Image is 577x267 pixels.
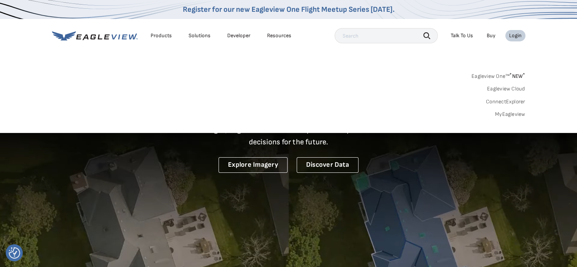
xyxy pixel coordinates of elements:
img: Revisit consent button [9,247,20,259]
a: Eagleview One™*NEW* [472,71,525,79]
a: Developer [227,32,250,39]
div: Products [151,32,172,39]
a: Buy [487,32,495,39]
a: Discover Data [297,157,358,173]
div: Resources [267,32,291,39]
a: Explore Imagery [219,157,288,173]
a: MyEagleview [495,111,525,118]
a: Eagleview Cloud [487,85,525,92]
div: Login [509,32,522,39]
span: NEW [509,73,525,79]
div: Talk To Us [451,32,473,39]
input: Search [335,28,438,43]
a: Register for our new Eagleview One Flight Meetup Series [DATE]. [183,5,395,14]
div: Solutions [189,32,211,39]
a: ConnectExplorer [486,98,525,105]
button: Consent Preferences [9,247,20,259]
